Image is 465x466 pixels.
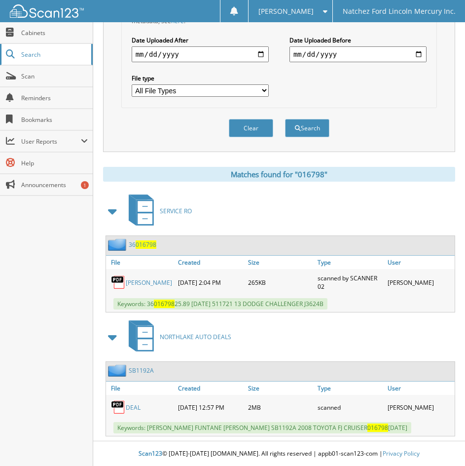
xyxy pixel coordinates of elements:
[108,364,129,377] img: folder2.png
[385,272,455,293] div: [PERSON_NAME]
[21,72,88,80] span: Scan
[108,238,129,251] img: folder2.png
[285,119,329,137] button: Search
[106,256,176,269] a: File
[315,397,385,417] div: scanned
[129,240,156,249] a: 36016798
[315,272,385,293] div: scanned by SCANNER 02
[229,119,273,137] button: Clear
[132,36,269,44] label: Date Uploaded After
[113,422,411,433] span: Keywords: [PERSON_NAME] FUNTANE [PERSON_NAME] SB1192A 2008 TOYOTA FJ CRUISER [DATE]
[385,382,455,395] a: User
[21,159,88,167] span: Help
[21,94,88,102] span: Reminders
[103,167,455,182] div: Matches found for "016798"
[129,366,154,375] a: SB1192A
[21,181,88,189] span: Announcements
[385,397,455,417] div: [PERSON_NAME]
[132,46,269,62] input: start
[21,116,88,124] span: Bookmarks
[126,278,172,287] a: [PERSON_NAME]
[111,400,126,415] img: PDF.png
[246,382,315,395] a: Size
[246,397,315,417] div: 2MB
[176,382,245,395] a: Created
[21,137,81,146] span: User Reports
[154,300,175,308] span: 016798
[21,29,88,37] span: Cabinets
[111,275,126,290] img: PDF.png
[160,333,231,341] span: NORTHLAKE AUTO DEALS
[315,382,385,395] a: Type
[289,46,427,62] input: end
[123,317,231,356] a: NORTHLAKE AUTO DEALS
[10,4,84,18] img: scan123-logo-white.svg
[383,449,420,458] a: Privacy Policy
[246,272,315,293] div: 265KB
[160,207,192,215] span: SERVICE RO
[367,424,388,432] span: 016798
[176,256,245,269] a: Created
[139,449,162,458] span: Scan123
[289,36,427,44] label: Date Uploaded Before
[93,442,465,466] div: © [DATE]-[DATE] [DOMAIN_NAME]. All rights reserved | appb01-scan123-com |
[21,50,86,59] span: Search
[81,181,89,189] div: 1
[343,8,456,14] span: Natchez Ford Lincoln Mercury Inc.
[113,298,327,310] span: Keywords: 36 25.89 [DATE] 511721 13 DODGE CHALLENGER J3624B
[176,397,245,417] div: [DATE] 12:57 PM
[315,256,385,269] a: Type
[246,256,315,269] a: Size
[136,240,156,249] span: 016798
[258,8,314,14] span: [PERSON_NAME]
[126,403,141,412] a: DEAL
[106,382,176,395] a: File
[123,192,192,231] a: SERVICE RO
[385,256,455,269] a: User
[132,74,269,82] label: File type
[176,272,245,293] div: [DATE] 2:04 PM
